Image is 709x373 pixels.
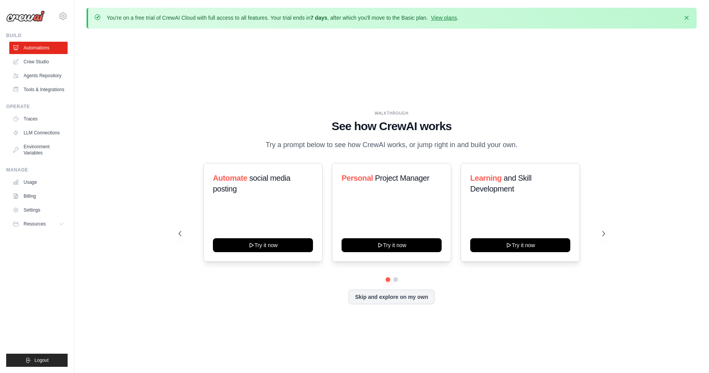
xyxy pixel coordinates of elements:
img: Logo [6,10,45,22]
iframe: Chat Widget [670,336,709,373]
span: Automate [213,174,247,182]
button: Try it now [213,238,313,252]
span: social media posting [213,174,291,193]
div: Manage [6,167,68,173]
h1: See how CrewAI works [179,119,605,133]
span: Logout [34,357,49,363]
p: You're on a free trial of CrewAI Cloud with full access to all features. Your trial ends in , aft... [107,14,459,22]
strong: 7 days [310,15,327,21]
a: LLM Connections [9,127,68,139]
button: Try it now [470,238,570,252]
span: Resources [24,221,46,227]
a: Tools & Integrations [9,83,68,96]
a: Traces [9,113,68,125]
p: Try a prompt below to see how CrewAI works, or jump right in and build your own. [262,139,522,151]
span: Personal [342,174,373,182]
button: Logout [6,354,68,367]
span: Project Manager [375,174,429,182]
div: WALKTHROUGH [179,110,605,116]
a: Crew Studio [9,56,68,68]
button: Resources [9,218,68,230]
span: Learning [470,174,502,182]
a: Automations [9,42,68,54]
a: Agents Repository [9,70,68,82]
div: Build [6,32,68,39]
a: Settings [9,204,68,216]
div: Operate [6,103,68,110]
a: Environment Variables [9,141,68,159]
button: Skip and explore on my own [349,290,435,304]
button: Try it now [342,238,442,252]
a: Billing [9,190,68,202]
a: Usage [9,176,68,188]
a: View plans [431,15,457,21]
